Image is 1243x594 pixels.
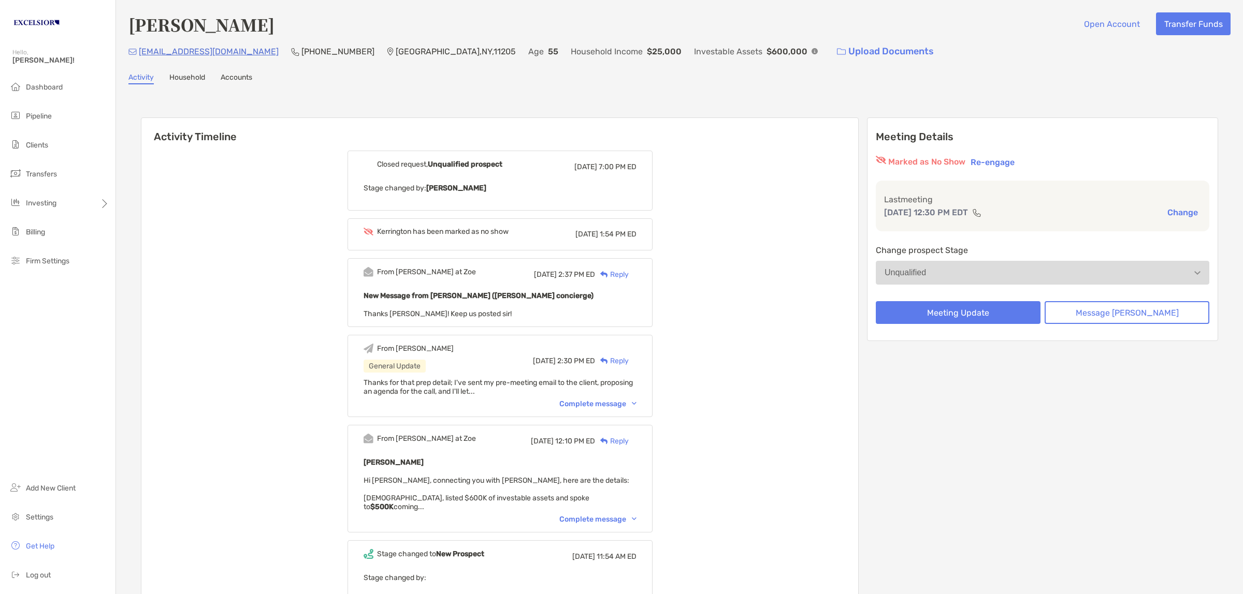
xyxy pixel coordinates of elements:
[396,45,516,58] p: [GEOGRAPHIC_DATA] , NY , 11205
[647,45,682,58] p: $25,000
[1045,301,1209,324] button: Message [PERSON_NAME]
[531,437,554,445] span: [DATE]
[364,344,373,353] img: Event icon
[364,182,637,195] p: Stage changed by:
[169,73,205,84] a: Household
[830,40,941,63] a: Upload Documents
[572,552,595,561] span: [DATE]
[876,261,1209,285] button: Unqualified
[26,571,51,580] span: Log out
[571,45,643,58] p: Household Income
[364,360,426,373] div: General Update
[600,271,608,278] img: Reply icon
[876,244,1209,257] p: Change prospect Stage
[377,550,484,558] div: Stage changed to
[528,45,544,58] p: Age
[12,4,61,41] img: Zoe Logo
[9,167,22,180] img: transfers icon
[291,48,299,56] img: Phone Icon
[26,170,57,179] span: Transfers
[139,45,279,58] p: [EMAIL_ADDRESS][DOMAIN_NAME]
[12,56,109,65] span: [PERSON_NAME]!
[370,502,394,511] strong: $500K
[694,45,762,58] p: Investable Assets
[597,552,637,561] span: 11:54 AM ED
[26,141,48,150] span: Clients
[9,568,22,581] img: logout icon
[364,476,629,511] span: Hi [PERSON_NAME], connecting you with [PERSON_NAME], here are the details: [DEMOGRAPHIC_DATA], li...
[9,138,22,151] img: clients icon
[387,48,394,56] img: Location Icon
[559,515,637,524] div: Complete message
[426,184,486,192] b: [PERSON_NAME]
[377,268,476,276] div: From [PERSON_NAME] at Zoe
[9,481,22,494] img: add_new_client icon
[812,48,818,54] img: Info Icon
[364,309,512,318] span: Thanks [PERSON_NAME]! Keep us posted sir!
[9,109,22,122] img: pipeline icon
[9,539,22,552] img: get-help icon
[574,162,597,171] span: [DATE]
[364,159,373,169] img: Event icon
[595,436,629,447] div: Reply
[876,301,1040,324] button: Meeting Update
[364,378,633,396] span: Thanks for that prep detail; I've sent my pre-meeting email to the client, proposing an agenda fo...
[26,257,69,265] span: Firm Settings
[595,269,629,280] div: Reply
[885,268,926,277] div: Unqualified
[548,45,558,58] p: 55
[9,510,22,523] img: settings icon
[364,267,373,277] img: Event icon
[9,254,22,266] img: firm-settings icon
[26,228,45,236] span: Billing
[26,112,52,121] span: Pipeline
[600,230,637,239] span: 1:54 PM ED
[1194,271,1201,275] img: Open dropdown arrow
[26,83,63,92] span: Dashboard
[767,45,807,58] p: $600,000
[301,45,374,58] p: [PHONE_NUMBER]
[876,130,1209,143] p: Meeting Details
[141,118,858,143] h6: Activity Timeline
[436,550,484,558] b: New Prospect
[595,355,629,366] div: Reply
[600,438,608,444] img: Reply icon
[26,542,54,551] span: Get Help
[1164,207,1201,218] button: Change
[972,209,981,217] img: communication type
[428,160,502,169] b: Unqualified prospect
[632,517,637,521] img: Chevron icon
[837,48,846,55] img: button icon
[599,162,637,171] span: 7:00 PM ED
[377,344,454,353] div: From [PERSON_NAME]
[1156,12,1231,35] button: Transfer Funds
[557,357,595,365] span: 2:30 PM ED
[555,437,595,445] span: 12:10 PM ED
[377,160,502,169] div: Closed request,
[26,484,76,493] span: Add New Client
[128,73,154,84] a: Activity
[364,458,424,467] b: [PERSON_NAME]
[884,206,968,219] p: [DATE] 12:30 PM EDT
[884,193,1201,206] p: Last meeting
[128,12,274,36] h4: [PERSON_NAME]
[26,513,53,522] span: Settings
[888,156,965,168] p: Marked as No Show
[9,225,22,237] img: billing icon
[9,80,22,93] img: dashboard icon
[364,291,594,300] b: New Message from [PERSON_NAME] ([PERSON_NAME] concierge)
[559,399,637,408] div: Complete message
[364,228,373,235] img: Event icon
[364,434,373,443] img: Event icon
[364,549,373,559] img: Event icon
[600,358,608,364] img: Reply icon
[128,49,137,55] img: Email Icon
[364,571,637,584] p: Stage changed by:
[967,156,1018,168] button: Re-engage
[377,227,509,236] div: Kerrington has been marked as no show
[534,270,557,279] span: [DATE]
[632,402,637,405] img: Chevron icon
[377,434,476,443] div: From [PERSON_NAME] at Zoe
[221,73,252,84] a: Accounts
[26,199,56,207] span: Investing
